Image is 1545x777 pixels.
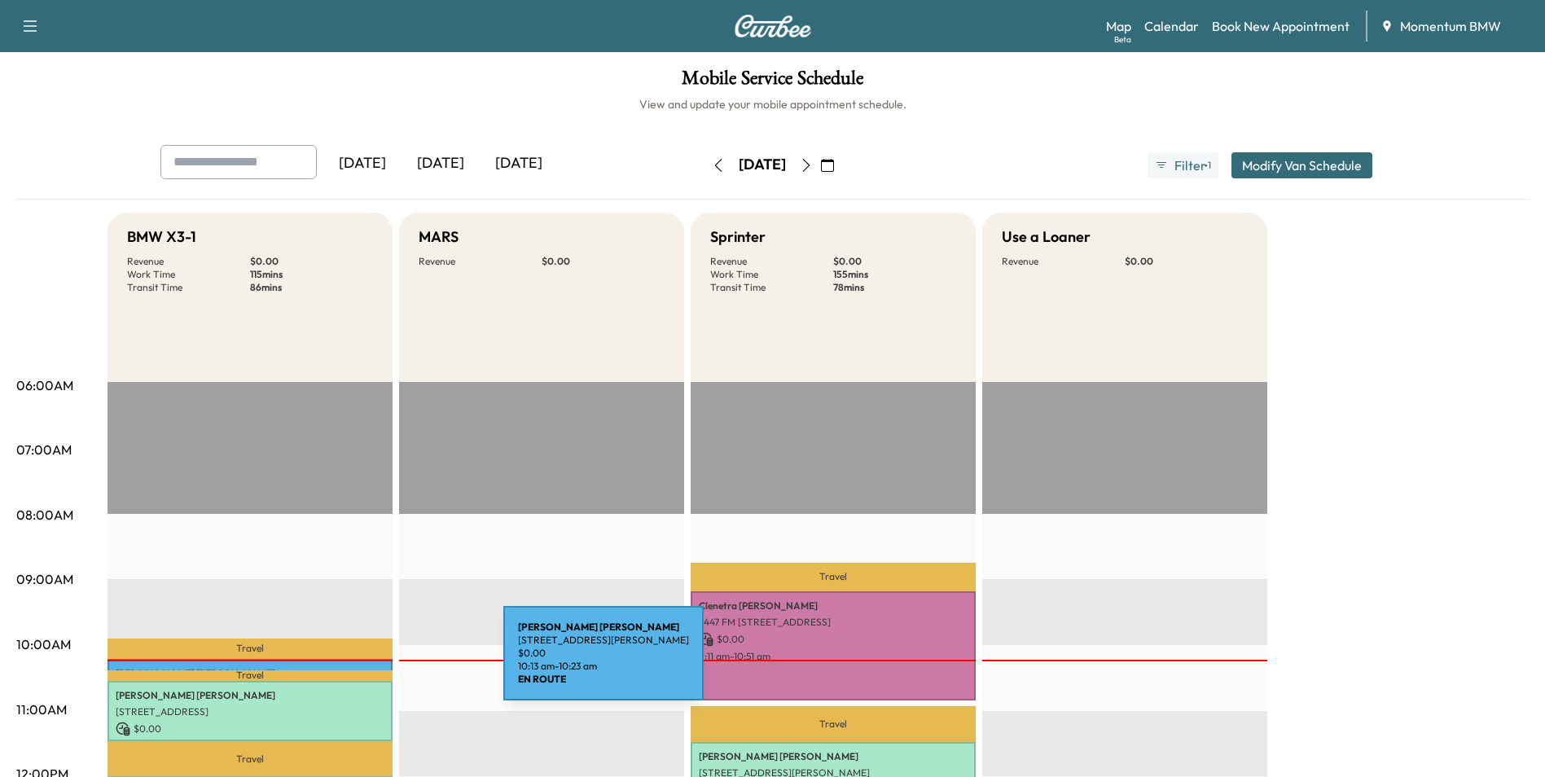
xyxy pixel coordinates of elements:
p: $ 0.00 [542,255,665,268]
p: 09:00AM [16,569,73,589]
p: Clenetra [PERSON_NAME] [699,599,968,612]
p: Revenue [710,255,833,268]
span: ● [1204,161,1207,169]
p: Work Time [710,268,833,281]
p: Travel [108,741,393,776]
p: Transit Time [710,281,833,294]
button: Modify Van Schedule [1231,152,1372,178]
p: $ 0.00 [699,632,968,647]
a: Book New Appointment [1212,16,1350,36]
p: Revenue [1002,255,1125,268]
p: 08:00AM [16,505,73,525]
p: 10:00AM [16,634,71,654]
p: 155 mins [833,268,956,281]
a: MapBeta [1106,16,1131,36]
img: Curbee Logo [734,15,812,37]
p: [STREET_ADDRESS] [116,705,384,718]
p: 9:11 am - 10:51 am [699,650,968,663]
p: 06:00AM [16,375,73,395]
h5: Sprinter [710,226,766,248]
h5: MARS [419,226,459,248]
span: 1 [1208,159,1211,172]
p: Travel [691,706,976,742]
p: $ 0.00 [250,255,373,268]
div: [DATE] [323,145,402,182]
p: [PERSON_NAME] [PERSON_NAME] [699,750,968,763]
h1: Mobile Service Schedule [16,68,1529,96]
p: Revenue [419,255,542,268]
span: Filter [1174,156,1204,175]
p: 10:33 am - 11:28 am [116,740,384,753]
a: Calendar [1144,16,1199,36]
p: Revenue [127,255,250,268]
p: [PERSON_NAME] [PERSON_NAME] [116,667,384,680]
div: [DATE] [480,145,558,182]
p: 86 mins [250,281,373,294]
p: 78 mins [833,281,956,294]
button: Filter●1 [1148,152,1218,178]
h6: View and update your mobile appointment schedule. [16,96,1529,112]
span: Momentum BMW [1400,16,1501,36]
p: Work Time [127,268,250,281]
p: Travel [108,670,393,681]
h5: BMW X3-1 [127,226,196,248]
p: Travel [108,639,393,660]
p: 07:00AM [16,440,72,459]
p: [PERSON_NAME] [PERSON_NAME] [116,689,384,702]
p: 11:00AM [16,700,67,719]
div: [DATE] [739,155,786,175]
p: Transit Time [127,281,250,294]
p: $ 0.00 [1125,255,1248,268]
h5: Use a Loaner [1002,226,1091,248]
div: Beta [1114,33,1131,46]
p: 7447 FM [STREET_ADDRESS] [699,616,968,629]
div: [DATE] [402,145,480,182]
p: $ 0.00 [116,722,384,736]
p: 115 mins [250,268,373,281]
p: $ 0.00 [833,255,956,268]
p: Travel [691,563,976,591]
